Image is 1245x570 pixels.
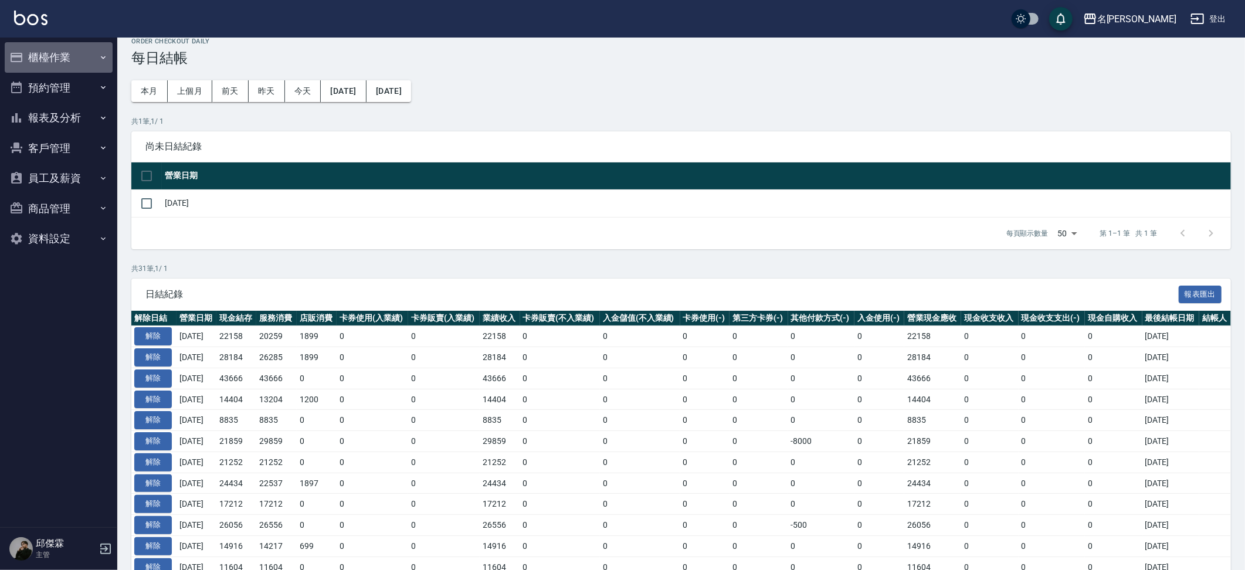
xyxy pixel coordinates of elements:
[297,535,337,557] td: 699
[520,452,601,473] td: 0
[600,494,680,515] td: 0
[520,368,601,389] td: 0
[256,535,296,557] td: 14217
[134,495,172,513] button: 解除
[297,473,337,494] td: 1897
[1085,515,1142,536] td: 0
[337,535,408,557] td: 0
[600,347,680,368] td: 0
[249,80,285,102] button: 昨天
[680,311,730,326] th: 卡券使用(-)
[600,452,680,473] td: 0
[1019,452,1085,473] td: 0
[480,431,520,452] td: 29859
[297,347,337,368] td: 1899
[788,389,855,410] td: 0
[730,326,788,347] td: 0
[1019,311,1085,326] th: 現金收支支出(-)
[285,80,321,102] button: 今天
[256,494,296,515] td: 17212
[168,80,212,102] button: 上個月
[680,515,730,536] td: 0
[904,494,961,515] td: 17212
[1019,473,1085,494] td: 0
[337,431,408,452] td: 0
[904,368,961,389] td: 43666
[600,515,680,536] td: 0
[961,431,1018,452] td: 0
[1142,452,1199,473] td: [DATE]
[1142,473,1199,494] td: [DATE]
[297,368,337,389] td: 0
[297,311,337,326] th: 店販消費
[600,368,680,389] td: 0
[1019,431,1085,452] td: 0
[520,311,601,326] th: 卡券販賣(不入業績)
[256,368,296,389] td: 43666
[788,535,855,557] td: 0
[520,431,601,452] td: 0
[480,535,520,557] td: 14916
[854,473,904,494] td: 0
[854,410,904,431] td: 0
[904,347,961,368] td: 28184
[177,473,216,494] td: [DATE]
[1019,494,1085,515] td: 0
[36,538,96,549] h5: 邱傑霖
[216,368,256,389] td: 43666
[216,473,256,494] td: 24434
[9,537,33,561] img: Person
[216,515,256,536] td: 26056
[1085,431,1142,452] td: 0
[1179,288,1222,299] a: 報表匯出
[408,410,480,431] td: 0
[256,311,296,326] th: 服務消費
[854,311,904,326] th: 入金使用(-)
[131,311,177,326] th: 解除日結
[131,116,1231,127] p: 共 1 筆, 1 / 1
[256,326,296,347] td: 20259
[36,549,96,560] p: 主管
[480,326,520,347] td: 22158
[5,73,113,103] button: 預約管理
[1142,347,1199,368] td: [DATE]
[256,431,296,452] td: 29859
[680,431,730,452] td: 0
[177,311,216,326] th: 營業日期
[1142,389,1199,410] td: [DATE]
[216,389,256,410] td: 14404
[730,494,788,515] td: 0
[480,515,520,536] td: 26556
[408,535,480,557] td: 0
[1085,326,1142,347] td: 0
[131,38,1231,45] h2: Order checkout daily
[788,347,855,368] td: 0
[408,494,480,515] td: 0
[337,473,408,494] td: 0
[961,311,1018,326] th: 現金收支收入
[1097,12,1176,26] div: 名[PERSON_NAME]
[177,389,216,410] td: [DATE]
[1085,452,1142,473] td: 0
[520,326,601,347] td: 0
[408,347,480,368] td: 0
[520,347,601,368] td: 0
[337,311,408,326] th: 卡券使用(入業績)
[297,515,337,536] td: 0
[854,389,904,410] td: 0
[961,494,1018,515] td: 0
[177,452,216,473] td: [DATE]
[177,326,216,347] td: [DATE]
[408,431,480,452] td: 0
[904,389,961,410] td: 14404
[520,389,601,410] td: 0
[216,311,256,326] th: 現金結存
[177,347,216,368] td: [DATE]
[408,452,480,473] td: 0
[961,389,1018,410] td: 0
[854,535,904,557] td: 0
[321,80,366,102] button: [DATE]
[5,133,113,164] button: 客戶管理
[1100,228,1157,239] p: 第 1–1 筆 共 1 筆
[600,410,680,431] td: 0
